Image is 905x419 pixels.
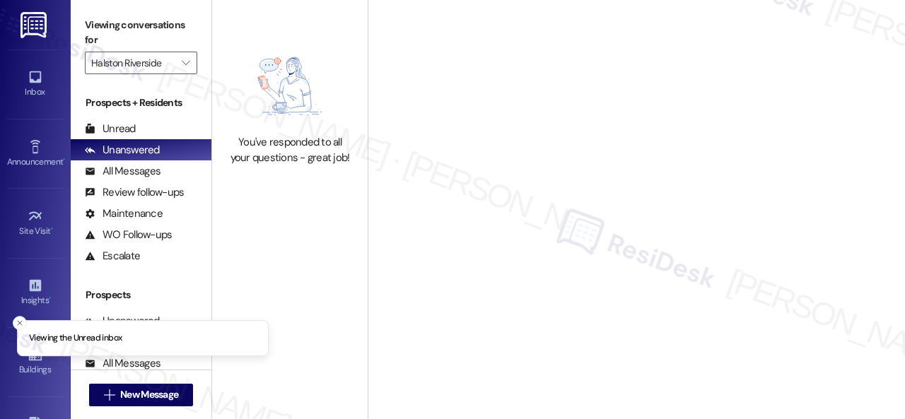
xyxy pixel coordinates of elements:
a: Buildings [7,343,64,381]
input: All communities [91,52,175,74]
div: Maintenance [85,206,163,221]
a: Site Visit • [7,204,64,242]
img: empty-state [234,45,346,129]
div: You've responded to all your questions - great job! [228,135,352,165]
button: New Message [89,384,194,406]
div: Escalate [85,249,140,264]
div: All Messages [85,164,160,179]
i:  [182,57,189,69]
i:  [104,389,115,401]
span: • [63,155,65,165]
div: WO Follow-ups [85,228,172,242]
button: Close toast [13,316,27,330]
span: • [49,293,51,303]
a: Insights • [7,273,64,312]
p: Viewing the Unread inbox [29,332,122,345]
div: All Messages [85,356,160,371]
span: New Message [120,387,178,402]
div: Prospects [71,288,211,302]
div: Review follow-ups [85,185,184,200]
span: • [51,224,53,234]
div: Unanswered [85,143,160,158]
a: Inbox [7,65,64,103]
div: Prospects + Residents [71,95,211,110]
div: Unread [85,122,136,136]
img: ResiDesk Logo [21,12,49,38]
label: Viewing conversations for [85,14,197,52]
